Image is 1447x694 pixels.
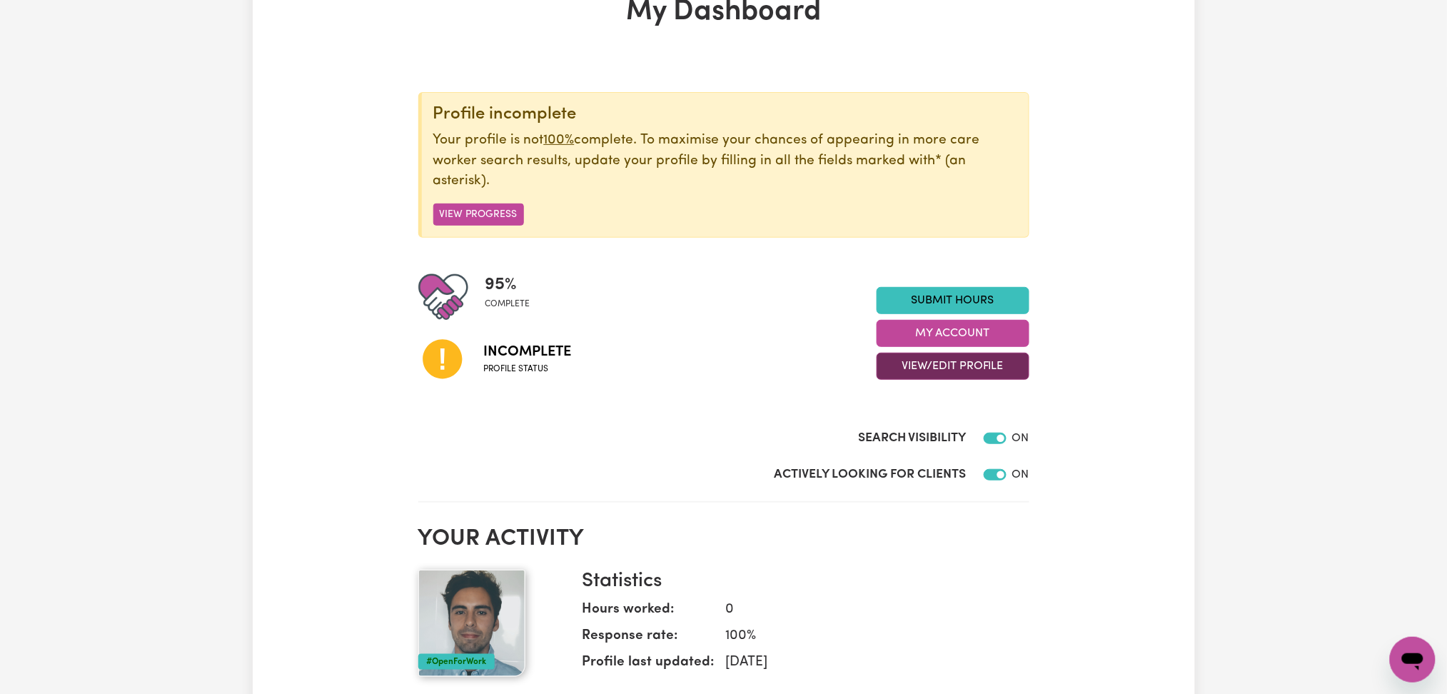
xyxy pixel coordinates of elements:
dd: 100 % [715,626,1018,647]
iframe: Button to launch messaging window [1390,637,1436,683]
button: View Progress [433,203,524,226]
label: Actively Looking for Clients [775,466,967,484]
span: Incomplete [484,341,572,363]
span: 95 % [485,272,530,298]
u: 100% [544,134,575,147]
div: Profile incomplete [433,104,1017,125]
span: Profile status [484,363,572,376]
button: My Account [877,320,1029,347]
div: Profile completeness: 95% [485,272,542,322]
img: Your profile picture [418,570,525,677]
dt: Profile last updated: [583,653,715,679]
div: #OpenForWork [418,654,495,670]
dd: 0 [715,600,1018,620]
p: Your profile is not complete. To maximise your chances of appearing in more care worker search re... [433,131,1017,192]
span: complete [485,298,530,311]
a: Submit Hours [877,287,1029,314]
dt: Hours worked: [583,600,715,626]
label: Search Visibility [859,429,967,448]
button: View/Edit Profile [877,353,1029,380]
dd: [DATE] [715,653,1018,673]
span: ON [1012,433,1029,444]
h3: Statistics [583,570,1018,594]
span: ON [1012,469,1029,481]
h2: Your activity [418,525,1029,553]
dt: Response rate: [583,626,715,653]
